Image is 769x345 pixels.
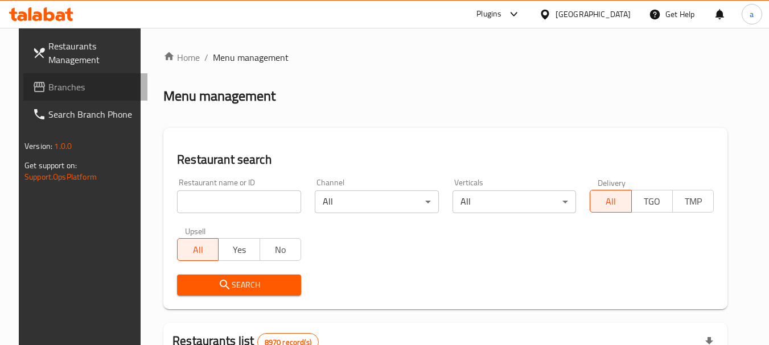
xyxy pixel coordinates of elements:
[453,190,577,213] div: All
[177,190,301,213] input: Search for restaurant name or ID..
[177,275,301,296] button: Search
[631,190,673,213] button: TGO
[260,238,301,261] button: No
[24,169,97,184] a: Support.OpsPlatform
[672,190,714,213] button: TMP
[315,190,439,213] div: All
[750,8,754,20] span: a
[24,158,77,173] span: Get support on:
[23,101,147,128] a: Search Branch Phone
[677,193,709,210] span: TMP
[595,193,627,210] span: All
[590,190,631,213] button: All
[186,278,292,292] span: Search
[177,238,219,261] button: All
[182,242,214,258] span: All
[23,32,147,73] a: Restaurants Management
[24,139,52,153] span: Version:
[185,227,206,235] label: Upsell
[48,107,138,121] span: Search Branch Phone
[218,238,260,261] button: Yes
[163,51,200,64] a: Home
[223,242,255,258] span: Yes
[163,51,727,64] nav: breadcrumb
[476,7,501,21] div: Plugins
[48,80,138,94] span: Branches
[204,51,208,64] li: /
[265,242,297,258] span: No
[54,139,72,153] span: 1.0.0
[556,8,631,20] div: [GEOGRAPHIC_DATA]
[163,87,275,105] h2: Menu management
[598,178,626,186] label: Delivery
[213,51,289,64] span: Menu management
[636,193,668,210] span: TGO
[23,73,147,101] a: Branches
[48,39,138,66] span: Restaurants Management
[177,151,714,168] h2: Restaurant search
